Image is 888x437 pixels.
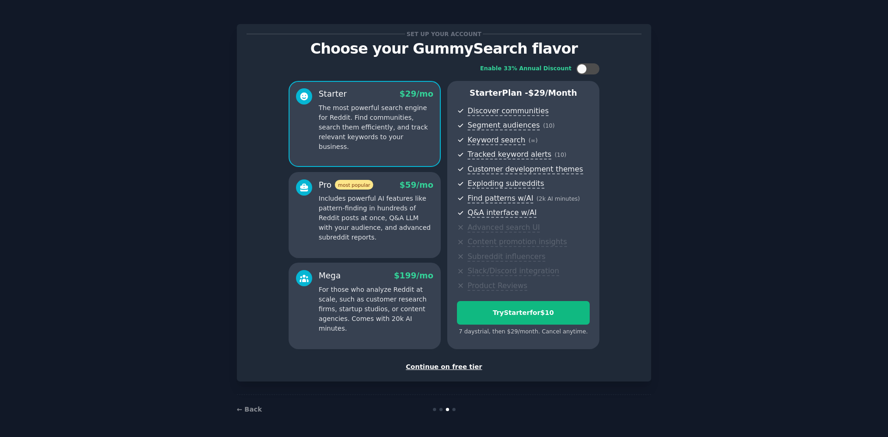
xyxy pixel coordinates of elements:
span: Q&A interface w/AI [468,208,536,218]
span: Advanced search UI [468,223,540,233]
span: $ 29 /mo [400,89,433,98]
div: Continue on free tier [247,362,641,372]
span: $ 199 /mo [394,271,433,280]
span: Product Reviews [468,281,527,291]
span: Exploding subreddits [468,179,544,189]
span: Discover communities [468,106,549,116]
span: ( ∞ ) [529,137,538,144]
span: ( 2k AI minutes ) [536,196,580,202]
div: Mega [319,270,341,282]
span: ( 10 ) [543,123,555,129]
span: Segment audiences [468,121,540,130]
p: Choose your GummySearch flavor [247,41,641,57]
span: Subreddit influencers [468,252,545,262]
span: ( 10 ) [555,152,566,158]
div: Enable 33% Annual Discount [480,65,572,73]
span: Tracked keyword alerts [468,150,551,160]
p: Starter Plan - [457,87,590,99]
span: $ 59 /mo [400,180,433,190]
p: For those who analyze Reddit at scale, such as customer research firms, startup studios, or conte... [319,285,433,333]
p: The most powerful search engine for Reddit. Find communities, search them efficiently, and track ... [319,103,433,152]
span: Customer development themes [468,165,583,174]
span: $ 29 /month [528,88,577,98]
p: Includes powerful AI features like pattern-finding in hundreds of Reddit posts at once, Q&A LLM w... [319,194,433,242]
div: Starter [319,88,347,100]
span: most popular [335,180,374,190]
span: Content promotion insights [468,237,567,247]
a: ← Back [237,406,262,413]
div: Try Starter for $10 [457,308,589,318]
span: Keyword search [468,135,525,145]
span: Find patterns w/AI [468,194,533,203]
span: Set up your account [405,29,483,39]
span: Slack/Discord integration [468,266,559,276]
div: Pro [319,179,373,191]
div: 7 days trial, then $ 29 /month . Cancel anytime. [457,328,590,336]
button: TryStarterfor$10 [457,301,590,325]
